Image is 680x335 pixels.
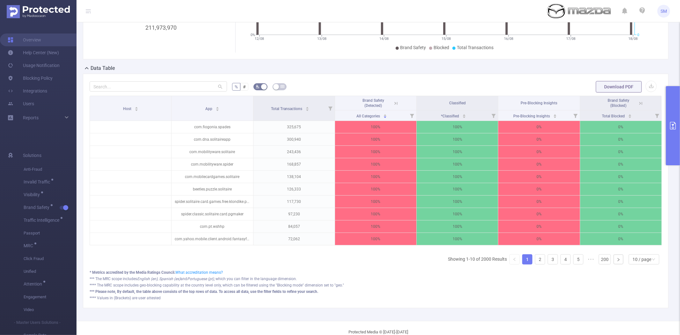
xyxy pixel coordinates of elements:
[599,255,611,264] a: 200
[504,37,513,41] tspan: 16/08
[253,133,335,145] p: 300,940
[253,121,335,133] p: 325,675
[335,133,416,145] p: 100%
[172,233,253,245] p: com.yahoo.mobile.client.android.fantasyfootball
[253,208,335,220] p: 97,230
[417,133,498,145] p: 100%
[553,113,557,117] div: Sort
[24,192,42,197] span: Visibility
[561,255,570,264] a: 4
[255,37,264,41] tspan: 12/08
[90,295,662,301] div: **** Values in (Brackets) are user attested
[135,106,138,110] div: Sort
[628,115,632,117] i: icon: caret-down
[135,108,138,110] i: icon: caret-down
[305,106,309,110] div: Sort
[216,106,219,110] div: Sort
[90,81,227,92] input: Search...
[187,277,214,281] i: Portuguese (pt)
[335,158,416,170] p: 100%
[498,208,580,220] p: 0%
[326,96,335,121] i: Filter menu
[462,113,466,117] div: Sort
[335,208,416,220] p: 100%
[253,220,335,233] p: 84,057
[417,233,498,245] p: 100%
[580,158,662,170] p: 0%
[457,45,494,50] span: Total Transactions
[498,183,580,195] p: 0%
[172,171,253,183] p: com.mobilecardgames.solitaire
[521,101,558,105] span: Pre-Blocking Insights
[489,110,498,121] i: Filter menu
[205,107,213,111] span: App
[574,255,583,264] a: 5
[628,113,632,115] i: icon: caret-up
[407,110,416,121] i: Filter menu
[8,59,60,72] a: Usage Notification
[335,121,416,133] p: 100%
[317,37,326,41] tspan: 13/08
[498,233,580,245] p: 0%
[172,133,253,145] p: com.dna.solitaireapp
[441,114,460,118] span: *Classified
[580,171,662,183] p: 0%
[580,196,662,208] p: 0%
[613,254,624,264] li: Next Page
[216,108,219,110] i: icon: caret-down
[256,85,260,88] i: icon: bg-colors
[509,254,520,264] li: Previous Page
[23,149,41,162] span: Solutions
[580,146,662,158] p: 0%
[513,114,551,118] span: Pre-Blocking Insights
[253,196,335,208] p: 117,730
[498,171,580,183] p: 0%
[137,277,180,281] i: English (en), Spanish (es)
[535,255,545,264] a: 2
[91,64,115,72] h2: Data Table
[573,254,583,264] li: 5
[383,115,387,117] i: icon: caret-down
[580,208,662,220] p: 0%
[356,114,381,118] span: All Categories
[379,37,389,41] tspan: 14/08
[8,46,59,59] a: Help Center (New)
[566,37,575,41] tspan: 17/08
[253,233,335,245] p: 72,062
[305,106,309,108] i: icon: caret-up
[462,113,466,115] i: icon: caret-up
[653,110,662,121] i: Filter menu
[523,255,532,264] a: 1
[652,257,655,262] i: icon: down
[383,113,387,115] i: icon: caret-up
[281,85,284,88] i: icon: table
[90,282,662,288] div: **** The MRC scope includes geo-blocking capability at the country level only, which can be filte...
[637,33,639,37] tspan: 0
[24,265,77,278] span: Unified
[417,146,498,158] p: 100%
[253,183,335,195] p: 126,333
[553,115,557,117] i: icon: caret-down
[434,45,449,50] span: Blocked
[243,84,246,89] span: #
[522,254,532,264] li: 1
[449,101,466,105] span: Classified
[617,258,620,262] i: icon: right
[548,255,558,264] a: 3
[417,196,498,208] p: 100%
[580,183,662,195] p: 0%
[498,146,580,158] p: 0%
[335,233,416,245] p: 100%
[24,205,52,210] span: Brand Safety
[608,98,629,108] span: Brand Safety (Blocked)
[24,163,77,176] span: Anti-Fraud
[498,133,580,145] p: 0%
[172,196,253,208] p: spider.solitaire.card.games.free.klondike.patience
[24,218,62,222] span: Traffic Intelligence
[580,133,662,145] p: 0%
[24,180,52,184] span: Invalid Traffic
[172,158,253,170] p: com.mobilityware.spider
